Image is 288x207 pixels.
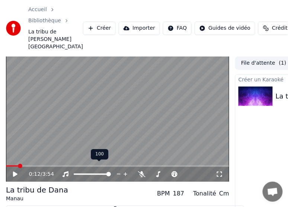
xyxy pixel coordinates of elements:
[91,149,108,160] div: 100
[28,6,83,51] nav: breadcrumb
[6,195,68,203] div: Manau
[119,22,160,35] button: Importer
[219,189,229,198] div: Cm
[83,22,116,35] button: Créer
[163,22,192,35] button: FAQ
[157,189,170,198] div: BPM
[29,171,47,178] div: /
[6,21,21,36] img: youka
[28,6,47,13] a: Accueil
[195,22,255,35] button: Guides de vidéo
[173,189,185,198] div: 187
[279,59,287,67] span: ( 1 )
[193,189,216,198] div: Tonalité
[28,28,83,51] span: La tribu de [PERSON_NAME][GEOGRAPHIC_DATA]
[42,171,54,178] span: 3:54
[6,185,68,195] div: La tribu de Dana
[29,171,41,178] span: 0:12
[263,182,283,202] a: Ouvrir le chat
[28,17,61,25] a: Bibliothèque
